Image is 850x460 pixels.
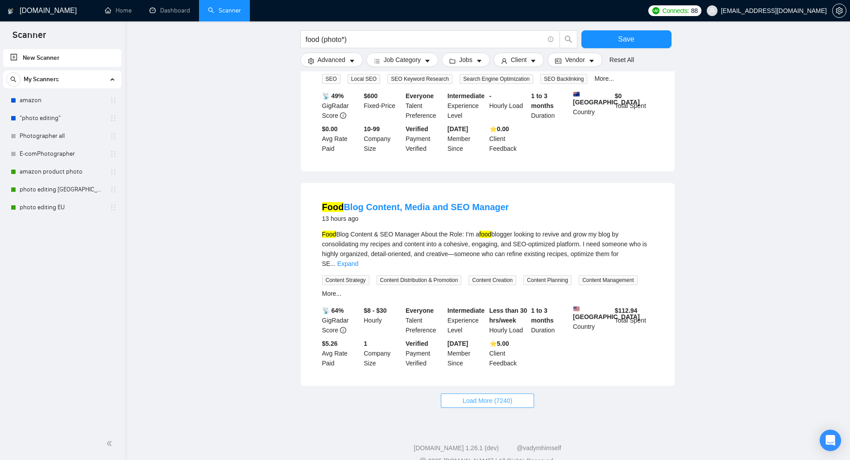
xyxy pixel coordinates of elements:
[322,275,369,285] span: Content Strategy
[479,231,491,238] mark: food
[374,58,380,64] span: bars
[489,125,509,133] b: ⭐️ 0.00
[581,30,672,48] button: Save
[20,181,104,199] a: photo editing [GEOGRAPHIC_DATA]
[110,204,117,211] span: holder
[364,340,367,347] b: 1
[618,33,634,45] span: Save
[615,307,638,314] b: $ 112.94
[820,430,841,451] div: Open Intercom Messenger
[488,91,530,120] div: Hourly Load
[531,92,554,109] b: 1 to 3 months
[340,112,346,119] span: info-circle
[460,74,533,84] span: Search Engine Optimization
[105,7,132,14] a: homeHome
[652,7,659,14] img: upwork-logo.png
[589,58,595,64] span: caret-down
[449,58,456,64] span: folder
[463,396,512,406] span: Load More (7240)
[322,229,653,269] div: Blog Content & SEO Manager About the Role: I’m a blogger looking to revive and grow my blog by co...
[5,29,53,47] span: Scanner
[318,55,345,65] span: Advanced
[406,340,428,347] b: Verified
[523,275,572,285] span: Content Planning
[340,327,346,333] span: info-circle
[448,340,468,347] b: [DATE]
[573,91,580,97] img: 🇦🇺
[20,109,104,127] a: "photo editing"
[615,92,622,99] b: $ 0
[362,306,404,335] div: Hourly
[322,290,342,297] a: More...
[110,97,117,104] span: holder
[594,75,614,82] a: More...
[493,53,544,67] button: userClientcaret-down
[540,74,587,84] span: SEO Backlinking
[571,306,613,335] div: Country
[442,53,490,67] button: folderJobscaret-down
[384,55,421,65] span: Job Category
[20,199,104,216] a: photo editing EU
[610,55,634,65] a: Reset All
[448,307,485,314] b: Intermediate
[547,53,602,67] button: idcardVendorcaret-down
[387,74,452,84] span: SEO Keyword Research
[8,4,14,18] img: logo
[511,55,527,65] span: Client
[300,53,363,67] button: settingAdvancedcaret-down
[489,307,527,324] b: Less than 30 hrs/week
[489,92,492,99] b: -
[529,306,571,335] div: Duration
[364,92,377,99] b: $ 600
[613,91,655,120] div: Total Spent
[404,339,446,368] div: Payment Verified
[110,168,117,175] span: holder
[320,91,362,120] div: GigRadar Score
[110,115,117,122] span: holder
[476,58,482,64] span: caret-down
[404,124,446,153] div: Payment Verified
[337,260,358,267] a: Expand
[406,92,434,99] b: Everyone
[364,125,380,133] b: 10-99
[832,7,846,14] a: setting
[459,55,473,65] span: Jobs
[489,340,509,347] b: ⭐️ 5.00
[3,70,121,216] li: My Scanners
[560,30,577,48] button: search
[571,91,613,120] div: Country
[377,275,462,285] span: Content Distribution & Promotion
[573,306,640,320] b: [GEOGRAPHIC_DATA]
[404,91,446,120] div: Talent Preference
[322,340,338,347] b: $5.26
[424,58,431,64] span: caret-down
[322,213,509,224] div: 13 hours ago
[446,339,488,368] div: Member Since
[322,74,340,84] span: SEO
[20,163,104,181] a: amazon product photo
[362,124,404,153] div: Company Size
[573,91,640,106] b: [GEOGRAPHIC_DATA]
[560,35,577,43] span: search
[208,7,241,14] a: searchScanner
[565,55,585,65] span: Vendor
[488,124,530,153] div: Client Feedback
[530,58,536,64] span: caret-down
[406,307,434,314] b: Everyone
[531,307,554,324] b: 1 to 3 months
[469,275,516,285] span: Content Creation
[362,339,404,368] div: Company Size
[441,394,534,408] button: Load More (7240)
[501,58,507,64] span: user
[517,444,561,452] a: @vadymhimself
[20,91,104,109] a: amazon
[20,145,104,163] a: E-comPhotographer
[110,133,117,140] span: holder
[448,125,468,133] b: [DATE]
[414,444,499,452] a: [DOMAIN_NAME] 1.26.1 (dev)
[448,92,485,99] b: Intermediate
[308,58,314,64] span: setting
[662,6,689,16] span: Connects:
[488,339,530,368] div: Client Feedback
[529,91,571,120] div: Duration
